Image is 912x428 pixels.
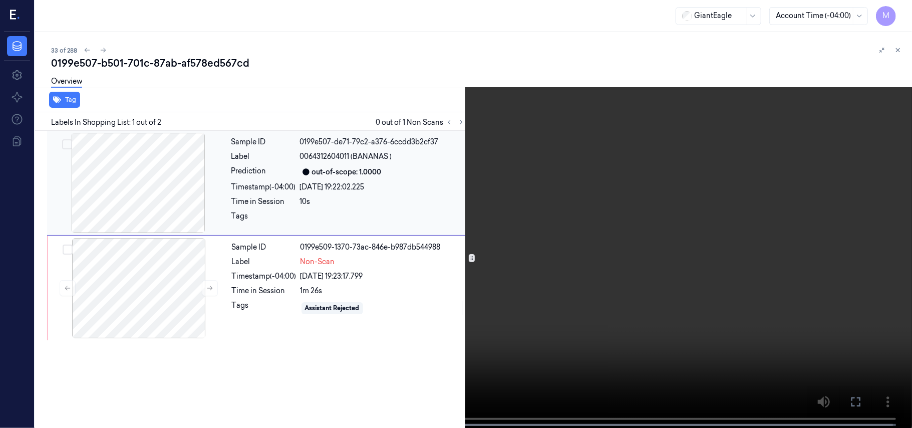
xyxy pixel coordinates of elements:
[231,211,296,227] div: Tags
[305,304,360,313] div: Assistant Rejected
[312,167,382,177] div: out-of-scope: 1.0000
[51,76,82,88] a: Overview
[231,196,296,207] div: Time in Session
[300,286,465,296] div: 1m 26s
[300,196,465,207] div: 10s
[232,300,296,316] div: Tags
[300,271,465,282] div: [DATE] 19:23:17.799
[300,257,335,267] span: Non-Scan
[300,151,392,162] span: 0064312604011 (BANANAS )
[62,139,72,149] button: Select row
[232,242,296,253] div: Sample ID
[876,6,896,26] button: M
[49,92,80,108] button: Tag
[231,166,296,178] div: Prediction
[51,56,904,70] div: 0199e507-b501-701c-87ab-af578ed567cd
[232,286,296,296] div: Time in Session
[231,137,296,147] div: Sample ID
[232,271,296,282] div: Timestamp (-04:00)
[232,257,296,267] div: Label
[231,182,296,192] div: Timestamp (-04:00)
[300,182,465,192] div: [DATE] 19:22:02.225
[231,151,296,162] div: Label
[300,137,465,147] div: 0199e507-de71-79c2-a376-6ccdd3b2cf37
[63,245,73,255] button: Select row
[376,116,467,128] span: 0 out of 1 Non Scans
[51,46,77,55] span: 33 of 288
[300,242,465,253] div: 0199e509-1370-73ac-846e-b987db544988
[51,117,161,128] span: Labels In Shopping List: 1 out of 2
